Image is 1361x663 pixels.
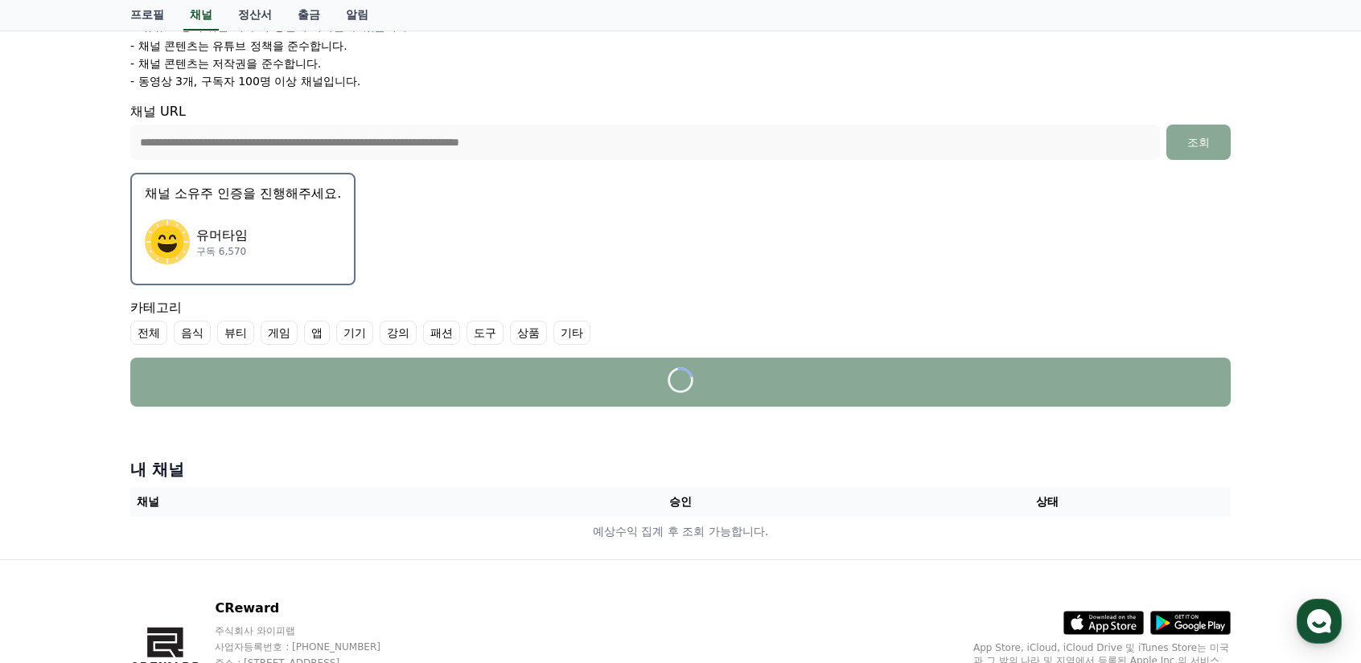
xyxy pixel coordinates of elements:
a: 설정 [208,510,309,550]
p: 구독 6,570 [196,245,248,258]
p: 사업자등록번호 : [PHONE_NUMBER] [215,640,411,653]
span: 설정 [249,534,268,546]
img: 유머타임 [145,219,190,264]
a: 홈 [5,510,106,550]
label: 기타 [553,321,590,345]
label: 강의 [380,321,417,345]
p: 채널 소유주 인증을 진행해주세요. [145,184,341,203]
div: 조회 [1173,134,1224,150]
th: 채널 [130,487,497,517]
label: 전체 [130,321,167,345]
label: 앱 [304,321,330,345]
p: CReward [215,599,411,618]
a: 대화 [106,510,208,550]
label: 기기 [336,321,373,345]
td: 예상수익 집계 후 조회 가능합니다. [130,517,1231,546]
label: 패션 [423,321,460,345]
span: 대화 [147,534,167,547]
button: 채널 소유주 인증을 진행해주세요. 유머타임 유머타임 구독 6,570 [130,173,356,285]
label: 음식 [174,321,211,345]
span: 홈 [51,534,60,546]
p: - 채널 콘텐츠는 유튜브 정책을 준수합니다. [130,38,347,54]
div: 카테고리 [130,298,1231,345]
label: 게임 [261,321,298,345]
p: - 동영상 3개, 구독자 100명 이상 채널입니다. [130,73,360,89]
th: 승인 [497,487,864,517]
label: 상품 [510,321,547,345]
label: 도구 [467,321,504,345]
p: 주식회사 와이피랩 [215,624,411,637]
p: 유머타임 [196,226,248,245]
p: - 채널 콘텐츠는 저작권을 준수합니다. [130,55,321,72]
label: 뷰티 [217,321,254,345]
th: 상태 [864,487,1231,517]
button: 조회 [1166,125,1231,160]
div: 채널 URL [130,102,1231,160]
h4: 내 채널 [130,458,1231,481]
